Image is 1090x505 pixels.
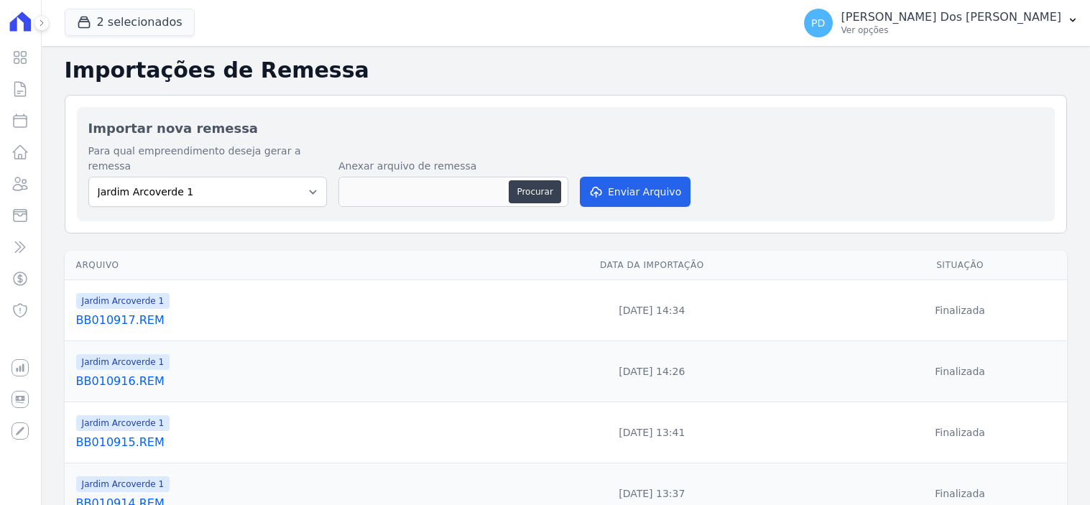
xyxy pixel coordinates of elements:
[65,57,1067,83] h2: Importações de Remessa
[76,293,170,309] span: Jardim Arcoverde 1
[793,3,1090,43] button: PD [PERSON_NAME] Dos [PERSON_NAME] Ver opções
[76,312,445,329] a: BB010917.REM
[65,9,195,36] button: 2 selecionados
[76,434,445,451] a: BB010915.REM
[509,180,560,203] button: Procurar
[841,24,1061,36] p: Ver opções
[853,280,1067,341] td: Finalizada
[451,251,853,280] th: Data da Importação
[88,119,1043,138] h2: Importar nova remessa
[811,18,825,28] span: PD
[451,341,853,402] td: [DATE] 14:26
[88,144,327,174] label: Para qual empreendimento deseja gerar a remessa
[451,280,853,341] td: [DATE] 14:34
[451,402,853,463] td: [DATE] 13:41
[76,476,170,492] span: Jardim Arcoverde 1
[65,251,451,280] th: Arquivo
[841,10,1061,24] p: [PERSON_NAME] Dos [PERSON_NAME]
[76,415,170,431] span: Jardim Arcoverde 1
[338,159,568,174] label: Anexar arquivo de remessa
[853,402,1067,463] td: Finalizada
[853,251,1067,280] th: Situação
[580,177,691,207] button: Enviar Arquivo
[76,354,170,370] span: Jardim Arcoverde 1
[76,373,445,390] a: BB010916.REM
[853,341,1067,402] td: Finalizada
